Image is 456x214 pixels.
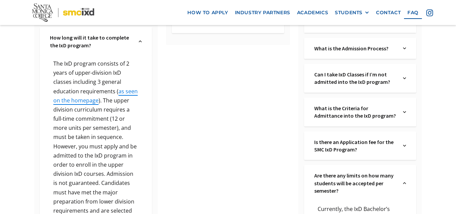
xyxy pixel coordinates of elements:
[294,6,331,19] a: Academics
[32,3,94,22] img: Santa Monica College - SMC IxD logo
[184,6,231,19] a: how to apply
[53,88,138,105] a: as seen on the homepage
[232,6,294,19] a: industry partners
[314,172,397,194] a: Are there any limits on how many students will be accepted per semester?
[314,45,397,52] a: What is the Admission Process?
[426,9,433,16] img: icon - instagram
[314,71,397,86] a: Can I take IxD Classes if I’m not admitted into the IxD program?
[50,59,142,142] p: The IxD program consists of 2 years of upper-division IxD classes including 3 general education r...
[335,10,363,16] div: STUDENTS
[314,104,397,120] a: What is the Criteria for Admittance into the IxD program?
[404,6,422,19] a: faq
[373,6,404,19] a: contact
[50,34,133,49] a: How long will it take to complete the IxD program?
[335,10,369,16] div: STUDENTS
[314,138,397,153] a: Is there an Application fee for the SMC IxD Program?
